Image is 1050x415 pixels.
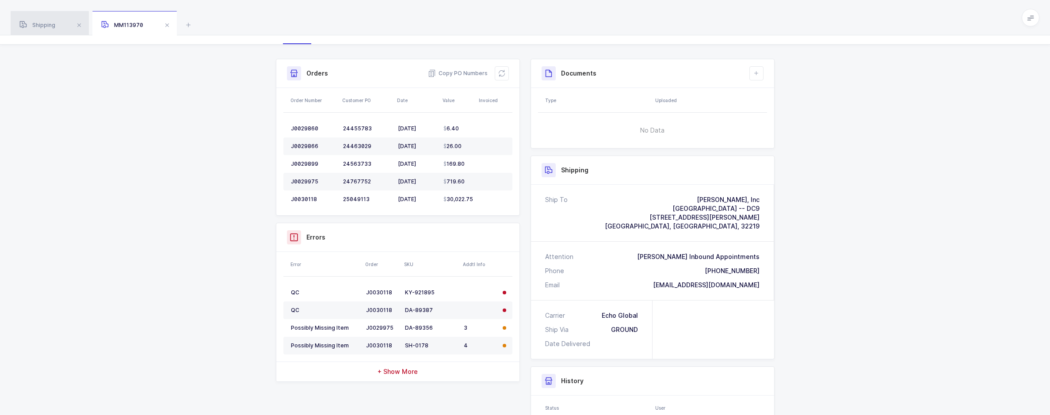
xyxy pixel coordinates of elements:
[443,97,473,104] div: Value
[595,117,710,144] span: No Data
[306,233,325,242] h3: Errors
[653,281,760,289] div: [EMAIL_ADDRESS][DOMAIN_NAME]
[464,324,496,331] div: 3
[561,69,596,78] h3: Documents
[291,125,336,132] div: J0029860
[343,178,391,185] div: 24767752
[291,289,359,296] div: QC
[290,261,360,268] div: Error
[366,342,398,349] div: J0030118
[398,178,436,185] div: [DATE]
[404,261,458,268] div: SKU
[365,261,399,268] div: Order
[655,404,764,411] div: User
[366,289,398,296] div: J0030118
[605,195,760,204] div: [PERSON_NAME], Inc
[342,97,392,104] div: Customer PO
[545,311,569,320] div: Carrier
[343,196,391,203] div: 25049113
[405,324,457,331] div: DA-89356
[397,97,437,104] div: Date
[306,69,328,78] h3: Orders
[291,160,336,168] div: J0029899
[291,178,336,185] div: J0029975
[366,307,398,314] div: J0030118
[545,195,568,231] div: Ship To
[378,367,418,376] span: + Show More
[276,362,519,381] div: + Show More
[463,261,496,268] div: Addtl Info
[291,143,336,150] div: J0029866
[545,281,560,289] div: Email
[561,166,588,175] h3: Shipping
[443,143,462,150] span: 26.00
[405,342,457,349] div: SH-0178
[611,325,638,334] div: GROUND
[101,22,143,28] span: MM113970
[343,160,391,168] div: 24563733
[545,325,572,334] div: Ship Via
[545,97,650,104] div: Type
[366,324,398,331] div: J0029975
[605,222,760,230] span: [GEOGRAPHIC_DATA], [GEOGRAPHIC_DATA], 32219
[405,289,457,296] div: KY-921895
[19,22,55,28] span: Shipping
[398,160,436,168] div: [DATE]
[561,377,584,385] h3: History
[443,178,465,185] span: 719.60
[398,143,436,150] div: [DATE]
[405,307,457,314] div: DA-89387
[290,97,337,104] div: Order Number
[602,311,638,320] div: Echo Global
[443,160,465,168] span: 169.80
[398,125,436,132] div: [DATE]
[605,213,760,222] div: [STREET_ADDRESS][PERSON_NAME]
[291,196,336,203] div: J0030118
[479,97,510,104] div: Invoiced
[291,307,359,314] div: QC
[291,324,359,331] div: Possibly Missing Item
[545,339,594,348] div: Date Delivered
[343,125,391,132] div: 24455783
[443,196,473,203] span: 30,022.75
[637,252,760,261] div: [PERSON_NAME] Inbound Appointments
[545,252,573,261] div: Attention
[705,267,760,275] div: [PHONE_NUMBER]
[605,204,760,213] div: [GEOGRAPHIC_DATA] -- DC9
[291,342,359,349] div: Possibly Missing Item
[343,143,391,150] div: 24463029
[428,69,488,78] button: Copy PO Numbers
[545,404,650,411] div: Status
[545,267,564,275] div: Phone
[398,196,436,203] div: [DATE]
[655,97,764,104] div: Uploaded
[464,342,496,349] div: 4
[443,125,459,132] span: 6.40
